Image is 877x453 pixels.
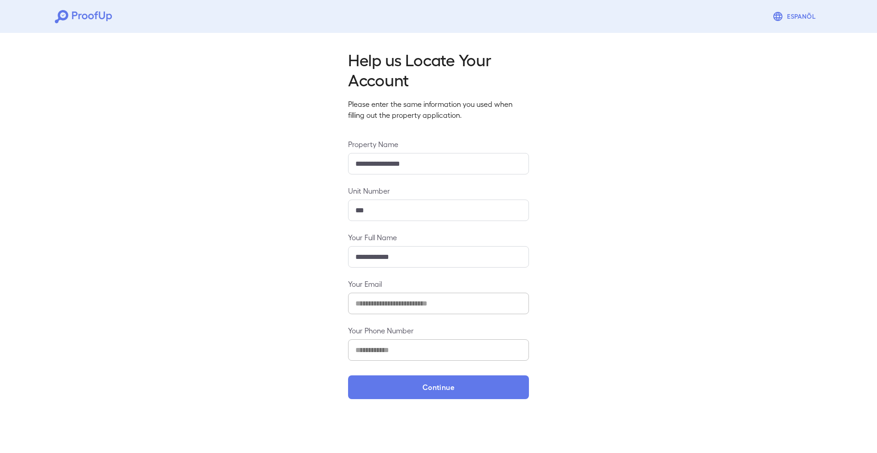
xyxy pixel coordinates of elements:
[348,232,529,242] label: Your Full Name
[348,279,529,289] label: Your Email
[348,99,529,121] p: Please enter the same information you used when filling out the property application.
[348,325,529,336] label: Your Phone Number
[348,375,529,399] button: Continue
[769,7,822,26] button: Espanõl
[348,185,529,196] label: Unit Number
[348,49,529,90] h2: Help us Locate Your Account
[348,139,529,149] label: Property Name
